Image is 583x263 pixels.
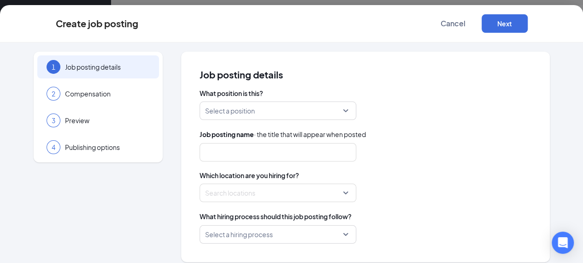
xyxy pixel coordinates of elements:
div: Create job posting [56,18,138,29]
span: Publishing options [65,143,150,152]
span: Cancel [441,19,465,28]
b: Job posting name [200,130,254,138]
span: Which location are you hiring for? [200,171,531,180]
span: Job posting details [65,62,150,72]
div: Open Intercom Messenger [552,232,574,254]
span: 4 [52,143,55,152]
span: · the title that will appear when posted [200,129,366,139]
span: 3 [52,116,55,125]
span: Job posting details [200,70,531,79]
button: Cancel [430,14,476,33]
span: 1 [52,62,55,72]
span: Preview [65,116,150,125]
span: What hiring process should this job posting follow? [200,211,352,221]
span: What position is this? [200,89,531,98]
span: 2 [52,89,55,98]
span: Compensation [65,89,150,98]
button: Next [482,14,528,33]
